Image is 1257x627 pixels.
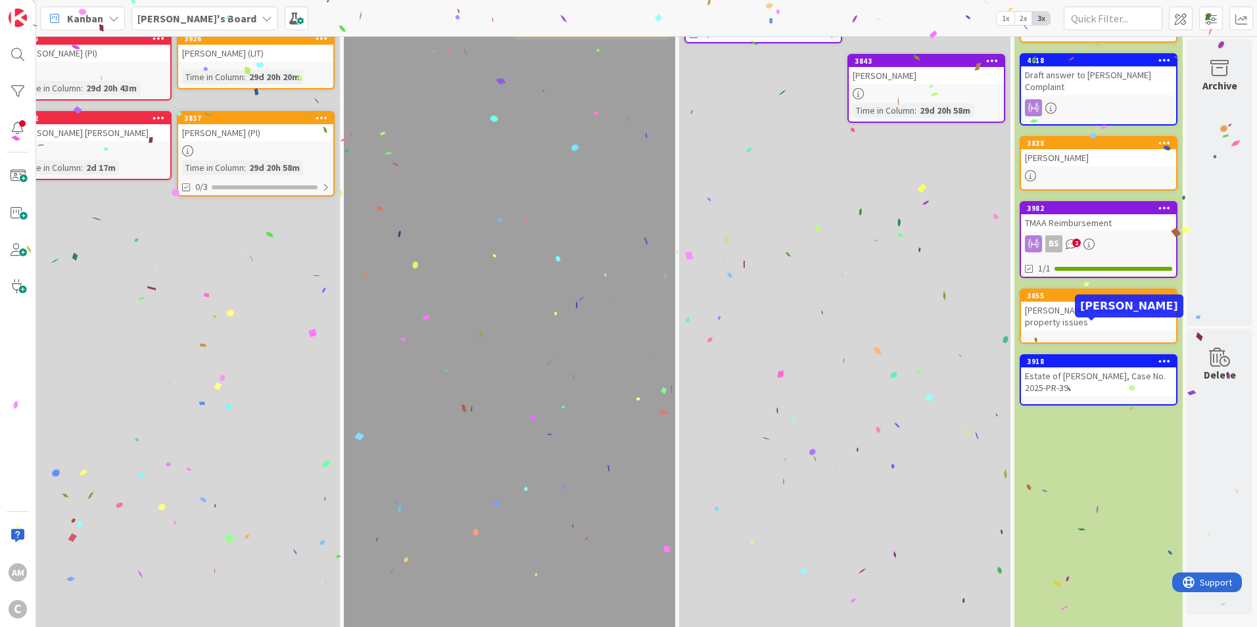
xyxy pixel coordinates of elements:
[1014,12,1032,25] span: 2x
[1021,214,1176,231] div: TMAA Reimbursement
[997,12,1014,25] span: 1x
[849,55,1004,84] div: 3843[PERSON_NAME]
[1204,367,1236,383] div: Delete
[14,111,172,180] a: 4032[PERSON_NAME] [PERSON_NAME]Time in Column:2d 17m
[15,45,170,62] div: [PERSON_NAME] (PI)
[244,160,246,175] span: :
[178,33,333,45] div: 3926
[246,70,303,84] div: 29d 20h 20m
[1021,367,1176,396] div: Estate of [PERSON_NAME], Case No. 2025-PR-39.
[1021,137,1176,166] div: 3838[PERSON_NAME]
[1021,149,1176,166] div: [PERSON_NAME]
[853,103,914,118] div: Time in Column
[184,114,333,123] div: 3837
[1021,290,1176,302] div: 3855
[15,112,170,141] div: 4032[PERSON_NAME] [PERSON_NAME]
[9,600,27,618] div: C
[1202,78,1237,93] div: Archive
[15,112,170,124] div: 4032
[81,81,83,95] span: :
[1020,201,1177,278] a: 3982TMAA ReimbursementBS1/1
[178,124,333,141] div: [PERSON_NAME] (PI)
[83,81,140,95] div: 29d 20h 43m
[1020,136,1177,191] a: 3838[PERSON_NAME]
[19,81,81,95] div: Time in Column
[1045,235,1062,252] div: BS
[19,160,81,175] div: Time in Column
[15,124,170,141] div: [PERSON_NAME] [PERSON_NAME]
[177,111,335,197] a: 3837[PERSON_NAME] (PI)Time in Column:29d 20h 58m0/3
[1038,262,1051,275] span: 1/1
[83,160,119,175] div: 2d 17m
[15,33,170,45] div: 3875
[67,11,103,26] span: Kanban
[1032,12,1050,25] span: 3x
[21,114,170,123] div: 4032
[1021,66,1176,95] div: Draft answer to [PERSON_NAME] Complaint
[1021,235,1176,252] div: BS
[1021,202,1176,231] div: 3982TMAA Reimbursement
[177,32,335,89] a: 3926[PERSON_NAME] (LIT)Time in Column:29d 20h 20m
[178,33,333,62] div: 3926[PERSON_NAME] (LIT)
[1072,239,1081,247] span: 2
[1027,291,1176,300] div: 3855
[195,180,208,194] span: 0/3
[178,112,333,141] div: 3837[PERSON_NAME] (PI)
[1027,204,1176,213] div: 3982
[1080,300,1178,312] h5: [PERSON_NAME]
[182,160,244,175] div: Time in Column
[1021,356,1176,396] div: 3918Estate of [PERSON_NAME], Case No. 2025-PR-39.
[1021,202,1176,214] div: 3982
[81,160,83,175] span: :
[849,55,1004,67] div: 3843
[1021,302,1176,331] div: [PERSON_NAME] commercial rental property issues
[1020,289,1177,344] a: 3855[PERSON_NAME] commercial rental property issues
[847,54,1005,123] a: 3843[PERSON_NAME]Time in Column:29d 20h 58m
[244,70,246,84] span: :
[1020,53,1177,126] a: 4018Draft answer to [PERSON_NAME] Complaint
[14,32,172,101] a: 3875[PERSON_NAME] (PI)Time in Column:29d 20h 43m
[1021,55,1176,95] div: 4018Draft answer to [PERSON_NAME] Complaint
[21,34,170,43] div: 3875
[1064,7,1162,30] input: Quick Filter...
[914,103,916,118] span: :
[137,12,256,25] b: [PERSON_NAME]'s Board
[1021,137,1176,149] div: 3838
[916,103,974,118] div: 29d 20h 58m
[178,112,333,124] div: 3837
[184,34,333,43] div: 3926
[15,33,170,62] div: 3875[PERSON_NAME] (PI)
[1021,290,1176,331] div: 3855[PERSON_NAME] commercial rental property issues
[9,9,27,27] img: Visit kanbanzone.com
[1021,55,1176,66] div: 4018
[28,2,60,18] span: Support
[9,563,27,582] div: AM
[1027,139,1176,148] div: 3838
[849,67,1004,84] div: [PERSON_NAME]
[1027,357,1176,366] div: 3918
[1027,56,1176,65] div: 4018
[1021,356,1176,367] div: 3918
[182,70,244,84] div: Time in Column
[246,160,303,175] div: 29d 20h 58m
[1020,354,1177,406] a: 3918Estate of [PERSON_NAME], Case No. 2025-PR-39.
[855,57,1004,66] div: 3843
[178,45,333,62] div: [PERSON_NAME] (LIT)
